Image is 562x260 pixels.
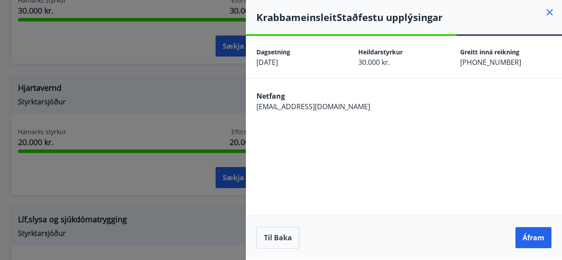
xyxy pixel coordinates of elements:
[515,227,551,248] button: Áfram
[256,91,285,101] span: Netfang
[358,57,390,67] span: 30.000 kr.
[358,48,403,56] span: Heildarstyrkur
[256,102,370,111] span: [EMAIL_ADDRESS][DOMAIN_NAME]
[256,11,562,24] h4: Krabbameinsleit Staðfestu upplýsingar
[256,57,278,67] span: [DATE]
[460,57,521,67] span: [PHONE_NUMBER]
[460,48,519,56] span: Greitt inná reikning
[256,48,290,56] span: Dagsetning
[256,227,299,249] button: Til baka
